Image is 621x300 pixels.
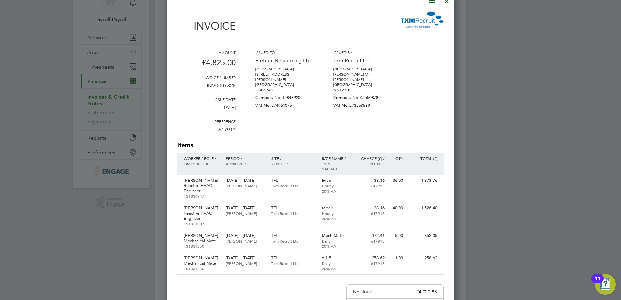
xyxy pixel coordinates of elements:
p: [PERSON_NAME] [184,233,219,238]
p: Worker / Role / [184,156,219,161]
p: Total (£) [410,156,437,161]
p: Vendor [271,161,315,166]
p: [PERSON_NAME] [226,261,264,266]
p: 647913 [356,211,385,216]
p: TS1830947 [184,194,219,199]
h3: Invoice number [177,75,236,80]
p: Daily [322,261,350,266]
p: £4,020.83 [416,289,437,294]
p: [PERSON_NAME] [184,178,219,183]
p: [DATE] [177,102,236,119]
p: 647913 [356,183,385,188]
p: Reactive HVAC Engineer [184,211,219,221]
p: [GEOGRAPHIC_DATA] [333,67,392,72]
p: 862.05 [410,233,437,238]
p: 20% VAT [322,244,350,249]
p: Mechanical Mate [184,238,219,244]
p: [PERSON_NAME] [184,256,219,261]
p: TS1828007 [184,221,219,226]
p: TFL [271,256,315,261]
p: TS1831350 [184,244,219,249]
p: Approver [226,161,264,166]
h3: Issue date [177,97,236,102]
p: Mech Mate [322,233,350,238]
p: [PERSON_NAME] [226,238,264,244]
p: Reactive HVAC Engineer [184,183,219,194]
p: INV0007325 [177,80,236,97]
p: Txm Recruit Ltd [271,183,315,188]
p: 647913 [356,238,385,244]
p: VAT No: 274961075 [255,100,314,108]
p: 5.00 [391,233,403,238]
p: [PERSON_NAME] [184,206,219,211]
p: Daily [322,238,350,244]
h1: Invoice [177,20,236,32]
p: [GEOGRAPHIC_DATA] [255,82,314,87]
p: 647913 [356,261,385,266]
p: Txm Recruit Ltd [271,211,315,216]
p: Charge (£) / [356,156,385,161]
p: Timesheet ID [184,161,219,166]
p: [DATE] - [DATE] [226,256,264,261]
p: [DATE] - [DATE] [226,206,264,211]
p: 1,373.76 [410,178,437,183]
p: Hourly [322,211,350,216]
p: Hourly [322,183,350,188]
p: 258.62 [410,256,437,261]
p: hvac [322,178,350,183]
p: Rate name / type [322,156,350,166]
p: Txm Recruit Ltd [271,261,315,266]
p: 20% VAT [322,188,350,194]
p: Txm Recruit Ltd [333,55,392,67]
p: [STREET_ADDRESS][PERSON_NAME] [255,72,314,82]
h3: Issued by [333,50,392,55]
p: Pretium Resourcing Ltd [255,55,314,67]
p: [PERSON_NAME] Mill [333,72,392,77]
p: [PERSON_NAME] [226,211,264,216]
p: [DATE] - [DATE] [226,233,264,238]
p: 172.41 [356,233,385,238]
p: 36.00 [391,178,403,183]
p: 20% VAT [322,216,350,221]
p: TFL [271,178,315,183]
h3: Reference [177,119,236,124]
p: Company No: 10843920 [255,93,314,100]
img: txmrecruit-logo-remittance.png [401,10,444,30]
p: x.1.5 [322,256,350,261]
p: repair [322,206,350,211]
h2: Items [177,141,444,150]
div: 11 [595,279,601,287]
p: £4,825.00 [177,55,236,75]
p: 1.00 [391,256,403,261]
p: 40.00 [391,206,403,211]
h3: Amount [177,50,236,55]
p: 258.62 [356,256,385,261]
p: [DATE] - [DATE] [226,178,264,183]
p: [PERSON_NAME] [226,183,264,188]
p: Net Total [353,289,372,294]
p: Mechanical Mate [184,261,219,266]
p: Txm Recruit Ltd [271,238,315,244]
p: 20% VAT [322,266,350,271]
p: 1,526.40 [410,206,437,211]
p: VAT rate [322,166,350,171]
p: TFL [271,233,315,238]
p: Company No: 05550878 [333,93,392,100]
p: 38.16 [356,178,385,183]
p: MK12 5TS [333,87,392,93]
p: EC4R 9AN [255,87,314,93]
p: VAT No: 273553589 [333,100,392,108]
p: [GEOGRAPHIC_DATA] [255,67,314,72]
p: QTY [391,156,403,161]
h3: Issued to [255,50,314,55]
p: TFL [271,206,315,211]
p: 38.16 [356,206,385,211]
p: Site / [271,156,315,161]
p: 647913 [177,124,236,141]
p: TS1831350 [184,266,219,271]
p: Period / [226,156,264,161]
p: Po. No. [356,161,385,166]
p: [PERSON_NAME][GEOGRAPHIC_DATA] [333,77,392,87]
button: Open Resource Center, 11 new notifications [595,274,616,295]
